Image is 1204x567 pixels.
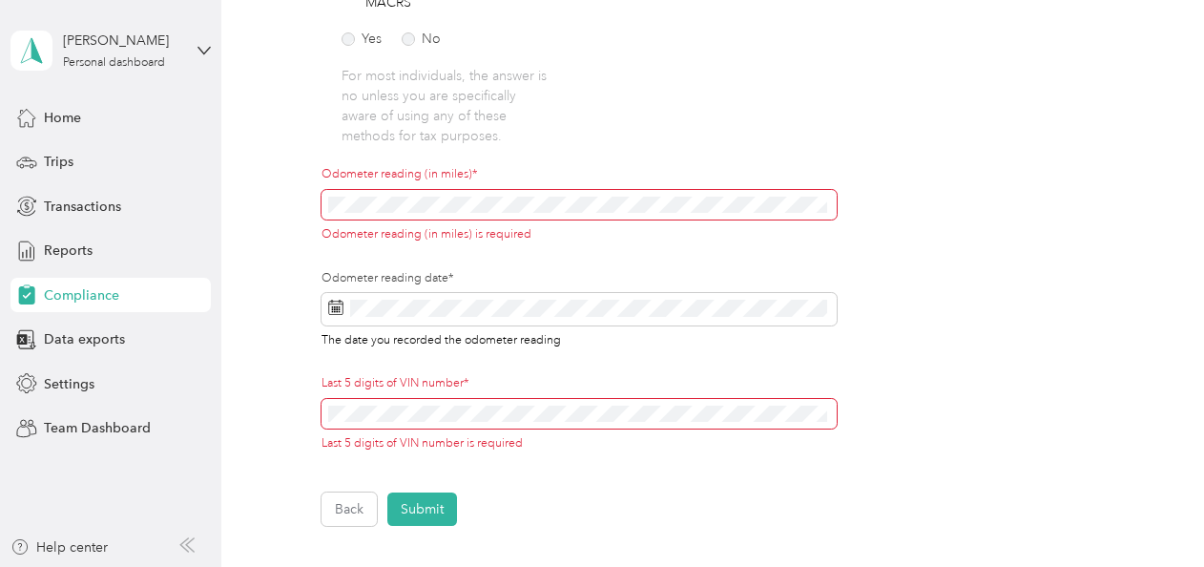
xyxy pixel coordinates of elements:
div: [PERSON_NAME] [63,31,182,51]
span: Trips [44,152,73,172]
button: Submit [387,493,457,526]
span: Settings [44,374,94,394]
label: Last 5 digits of VIN number* [322,375,836,392]
p: For most individuals, the answer is no unless you are specifically aware of using any of these me... [342,66,549,146]
iframe: Everlance-gr Chat Button Frame [1097,460,1204,567]
span: Home [44,108,81,128]
label: Odometer reading (in miles)* [322,166,836,183]
label: No [402,32,441,46]
label: Yes [342,32,382,46]
button: Back [322,493,377,526]
label: Odometer reading date* [322,270,836,287]
span: The date you recorded the odometer reading [322,329,561,347]
span: Reports [44,241,93,261]
div: Personal dashboard [63,57,165,69]
button: Help center [10,537,108,557]
span: Compliance [44,285,119,305]
span: Team Dashboard [44,418,151,438]
span: Transactions [44,197,121,217]
span: Data exports [44,329,125,349]
div: Last 5 digits of VIN number is required [322,435,836,452]
div: Odometer reading (in miles) is required [322,226,836,243]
